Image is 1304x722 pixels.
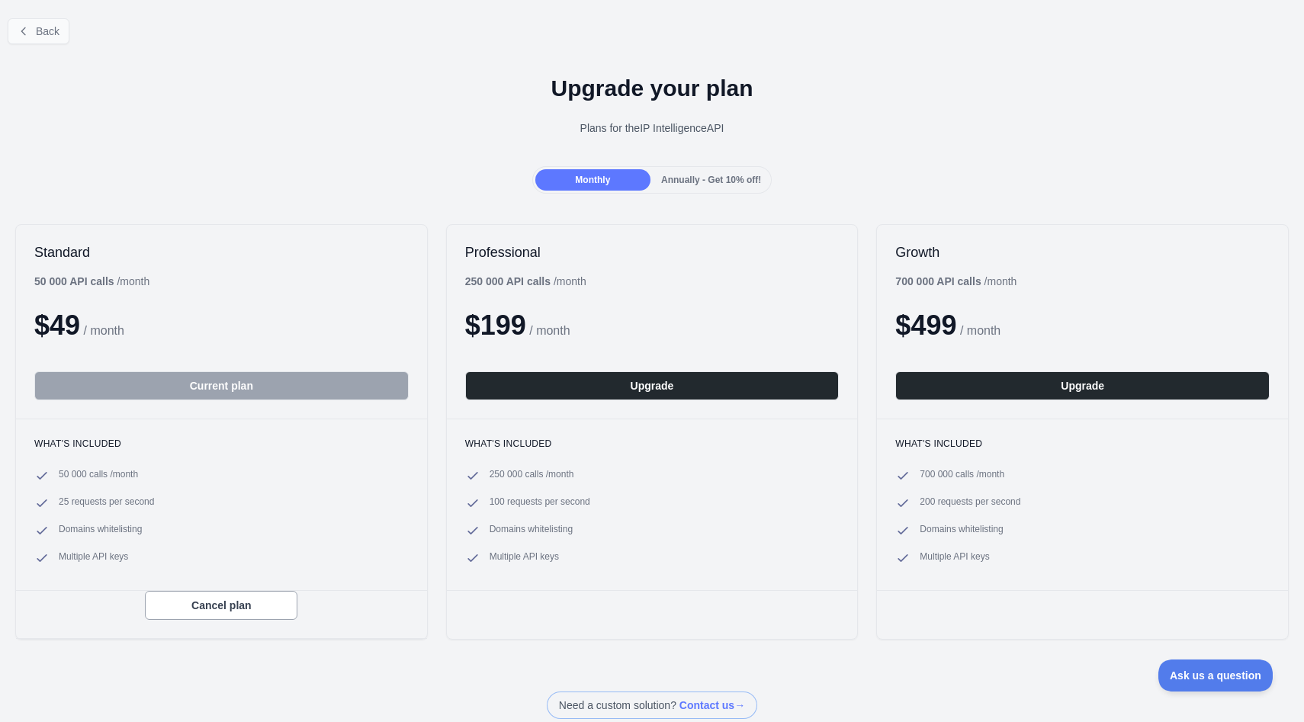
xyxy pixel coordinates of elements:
h2: Professional [465,243,840,262]
iframe: Toggle Customer Support [1158,659,1273,692]
b: 700 000 API calls [895,275,981,287]
h2: Growth [895,243,1270,262]
div: / month [895,274,1017,289]
b: 250 000 API calls [465,275,551,287]
div: / month [465,274,586,289]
